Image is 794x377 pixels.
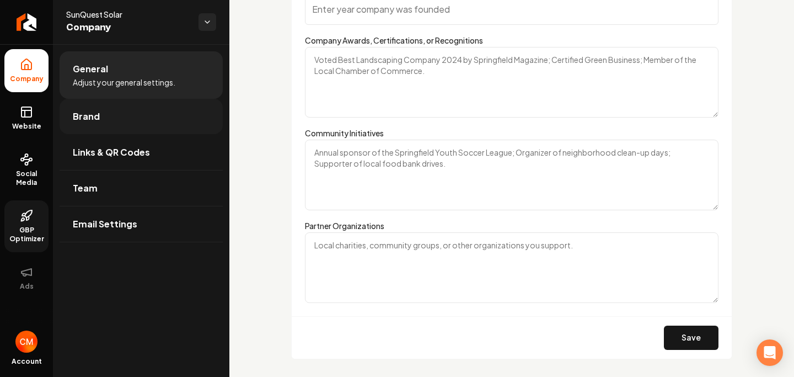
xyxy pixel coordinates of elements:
[4,200,49,252] a: GBP Optimizer
[73,146,150,159] span: Links & QR Codes
[73,110,100,123] span: Brand
[4,257,49,300] button: Ads
[60,99,223,134] a: Brand
[17,13,37,31] img: Rebolt Logo
[757,339,783,366] div: Open Intercom Messenger
[60,171,223,206] a: Team
[8,122,46,131] span: Website
[305,221,384,231] label: Partner Organizations
[4,97,49,140] a: Website
[66,9,190,20] span: SunQuest Solar
[6,75,48,83] span: Company
[15,331,37,353] button: Open user button
[66,20,190,35] span: Company
[4,144,49,196] a: Social Media
[4,226,49,243] span: GBP Optimizer
[15,282,38,291] span: Ads
[60,135,223,170] a: Links & QR Codes
[73,62,108,76] span: General
[664,326,718,350] button: Save
[305,128,384,138] label: Community Initiatives
[305,35,483,45] label: Company Awards, Certifications, or Recognitions
[73,182,98,195] span: Team
[4,169,49,187] span: Social Media
[73,77,175,88] span: Adjust your general settings.
[12,357,42,366] span: Account
[60,206,223,242] a: Email Settings
[15,331,37,353] img: cletus mathurin
[73,217,137,231] span: Email Settings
